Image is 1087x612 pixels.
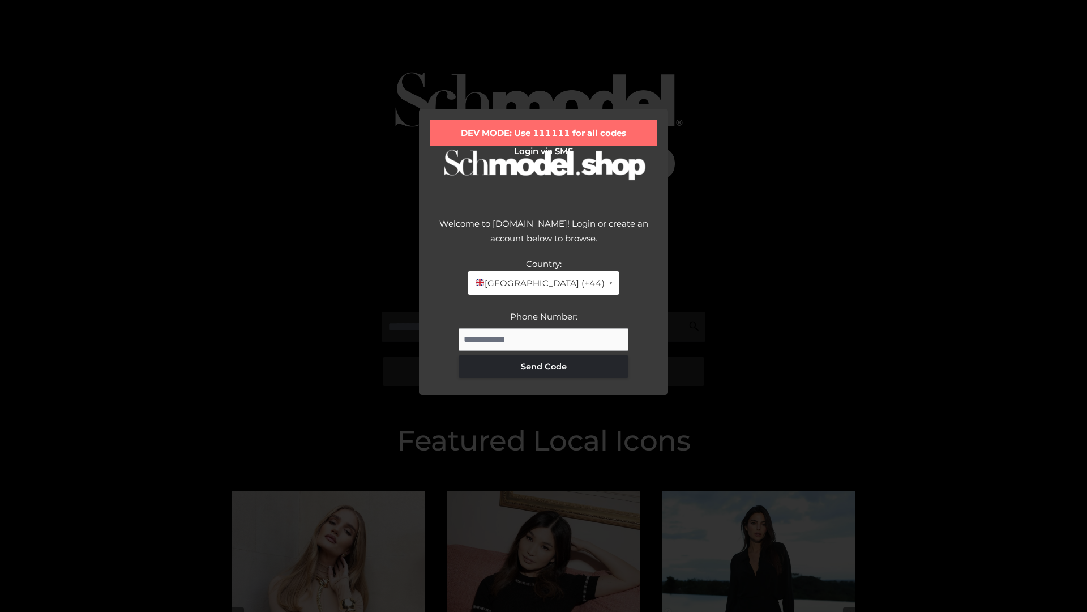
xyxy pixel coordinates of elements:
[476,278,484,287] img: 🇬🇧
[430,146,657,156] h2: Login via SMS
[474,276,604,291] span: [GEOGRAPHIC_DATA] (+44)
[510,311,577,322] label: Phone Number:
[526,258,562,269] label: Country:
[459,355,628,378] button: Send Code
[430,120,657,146] div: DEV MODE: Use 111111 for all codes
[430,216,657,257] div: Welcome to [DOMAIN_NAME]! Login or create an account below to browse.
